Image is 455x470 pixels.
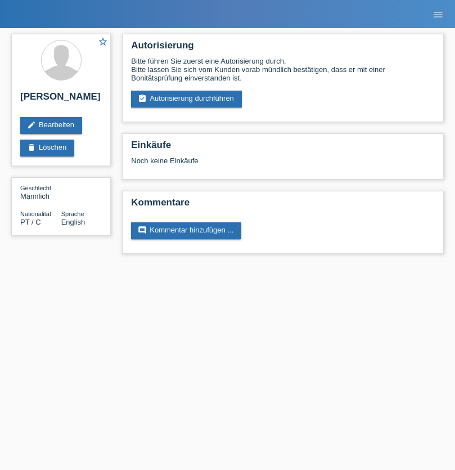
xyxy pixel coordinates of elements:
[20,140,74,156] a: deleteLöschen
[20,91,102,108] h2: [PERSON_NAME]
[131,40,435,57] h2: Autorisierung
[61,211,84,217] span: Sprache
[20,218,41,226] span: Portugal / C / 01.01.2013
[61,218,85,226] span: English
[98,37,108,47] i: star_border
[131,140,435,156] h2: Einkäufe
[27,120,36,129] i: edit
[131,91,242,108] a: assignment_turned_inAutorisierung durchführen
[131,156,435,173] div: Noch keine Einkäufe
[427,11,449,17] a: menu
[131,222,241,239] a: commentKommentar hinzufügen ...
[20,211,51,217] span: Nationalität
[20,183,61,200] div: Männlich
[20,185,51,191] span: Geschlecht
[131,57,435,82] div: Bitte führen Sie zuerst eine Autorisierung durch. Bitte lassen Sie sich vom Kunden vorab mündlich...
[98,37,108,48] a: star_border
[20,117,82,134] a: editBearbeiten
[138,226,147,235] i: comment
[131,197,435,214] h2: Kommentare
[27,143,36,152] i: delete
[138,94,147,103] i: assignment_turned_in
[433,9,444,20] i: menu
